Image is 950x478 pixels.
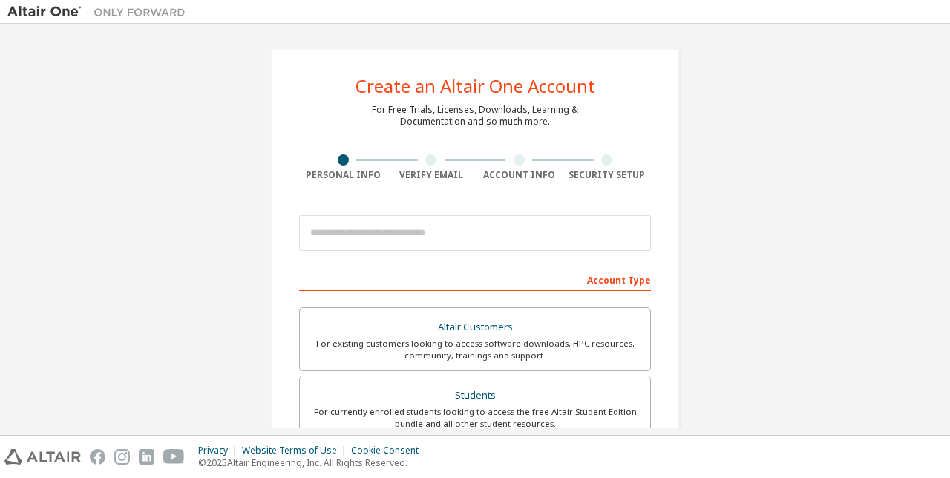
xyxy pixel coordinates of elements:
[242,445,351,456] div: Website Terms of Use
[7,4,193,19] img: Altair One
[198,456,427,469] p: © 2025 Altair Engineering, Inc. All Rights Reserved.
[356,77,595,95] div: Create an Altair One Account
[309,317,641,338] div: Altair Customers
[163,449,185,465] img: youtube.svg
[4,449,81,465] img: altair_logo.svg
[309,406,641,430] div: For currently enrolled students looking to access the free Altair Student Edition bundle and all ...
[372,104,578,128] div: For Free Trials, Licenses, Downloads, Learning & Documentation and so much more.
[114,449,130,465] img: instagram.svg
[198,445,242,456] div: Privacy
[351,445,427,456] div: Cookie Consent
[309,338,641,361] div: For existing customers looking to access software downloads, HPC resources, community, trainings ...
[309,385,641,406] div: Students
[299,169,387,181] div: Personal Info
[299,267,651,291] div: Account Type
[387,169,476,181] div: Verify Email
[475,169,563,181] div: Account Info
[90,449,105,465] img: facebook.svg
[563,169,652,181] div: Security Setup
[139,449,154,465] img: linkedin.svg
